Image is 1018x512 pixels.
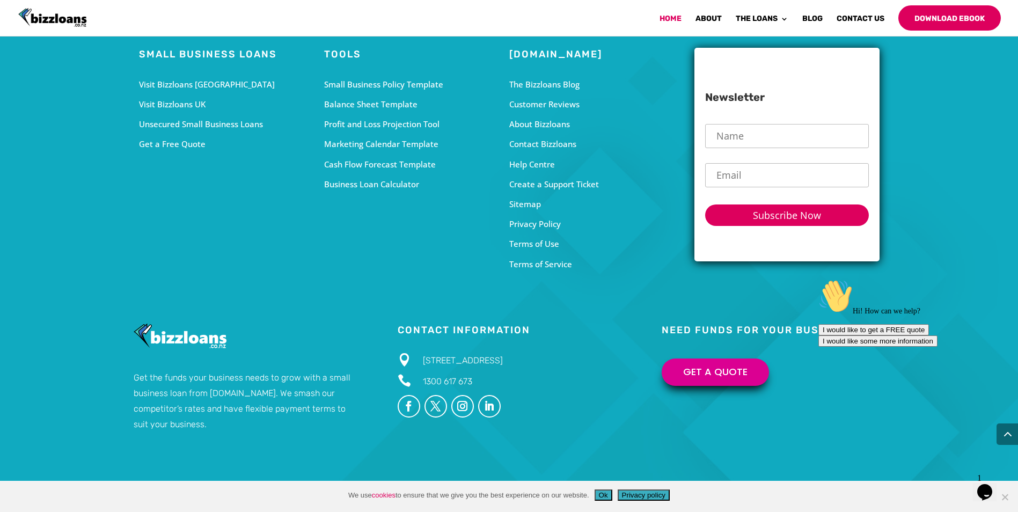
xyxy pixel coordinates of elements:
[324,97,509,112] div: Balance Sheet Template
[898,5,1001,31] a: Download Ebook
[509,117,694,131] div: About Bizzloans
[695,15,722,31] a: About
[372,491,396,499] a: cookies
[398,324,620,342] h4: Contact Information
[324,48,509,67] h4: Tools
[662,359,769,386] a: Get a Quote
[139,97,324,112] p: Visit Bizzloans UK
[324,137,509,151] div: Marketing Calendar Template
[324,157,509,172] div: Cash Flow Forecast Template
[837,15,884,31] a: Contact Us
[660,15,682,31] a: Home
[139,48,324,67] h4: Small Business Loans
[398,353,411,367] span: 
[324,177,509,192] div: Business Loan Calculator
[134,370,356,432] p: Get the funds your business needs to grow with a small business loan from [DOMAIN_NAME]. We smash...
[705,124,869,148] input: Name
[324,77,509,92] div: Small Business Policy Template
[424,395,447,418] a: Follow on X
[4,49,115,61] button: I would like to get a FREE quote
[324,117,509,131] div: Profit and Loss Projection Tool
[134,324,227,350] img: bizzloans-nz-white
[509,237,694,251] div: Terms of Use
[509,197,694,211] div: Sitemap
[509,257,694,272] div: Terms of Service
[139,137,324,151] div: Get a Free Quote
[509,177,694,192] p: Create a Support Ticket
[509,97,694,112] div: Customer Reviews
[705,163,869,187] input: Email
[509,48,694,67] h4: [DOMAIN_NAME]
[705,92,869,108] h3: Newsletter
[4,61,123,72] button: I would like some more information
[139,117,324,131] div: Unsecured Small Business Loans
[398,395,420,418] a: Follow on Facebook
[348,490,589,501] span: We use to ensure that we give you the best experience on our website.
[509,77,694,92] div: The Bizzloans Blog
[4,4,39,39] img: :wave:
[478,395,501,418] a: Follow on LinkedIn
[802,15,823,31] a: Blog
[509,157,694,172] p: Help Centre
[139,77,324,92] div: Visit Bizzloans [GEOGRAPHIC_DATA]
[4,32,106,40] span: Hi! How can we help?
[509,137,694,151] div: Contact Bizzloans
[618,489,670,501] button: Privacy policy
[705,204,869,226] input: Subscribe Now
[398,374,411,387] span: 
[509,217,694,231] div: Privacy Policy
[662,324,884,342] h4: Need Funds for your Business?
[736,15,788,31] a: The Loans
[423,376,472,386] span: 1300 617 673
[973,469,1007,501] iframe: chat widget
[18,8,87,27] img: Bizzloans New Zealand
[814,275,1007,464] iframe: chat widget
[451,395,474,418] a: Follow on Instagram
[423,355,503,365] span: [STREET_ADDRESS]
[4,4,197,72] div: 👋Hi! How can we help?I would like to get a FREE quoteI would like some more information
[595,489,612,501] button: Ok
